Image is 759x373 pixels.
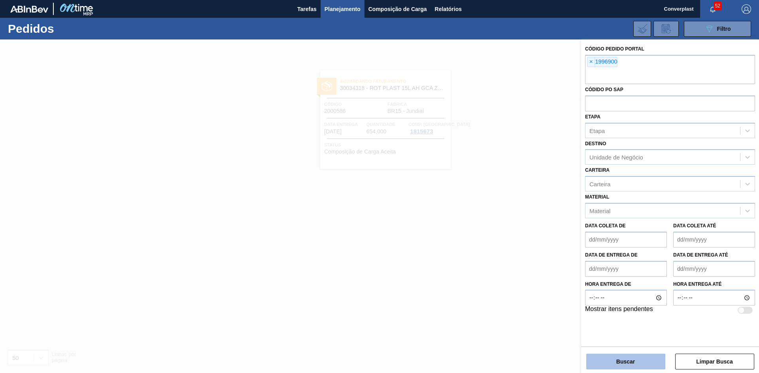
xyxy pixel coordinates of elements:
label: Hora entrega até [673,279,755,290]
div: Carteira [589,181,610,187]
label: Destino [585,141,606,146]
span: Relatórios [435,4,462,14]
input: dd/mm/yyyy [673,261,755,277]
div: Etapa [589,127,605,134]
span: Tarefas [297,4,317,14]
input: dd/mm/yyyy [673,232,755,247]
img: Logout [742,4,751,14]
span: × [587,57,595,67]
div: Material [589,207,610,214]
label: Data coleta de [585,223,625,229]
label: Mostrar itens pendentes [585,306,653,315]
span: 52 [714,2,722,10]
input: dd/mm/yyyy [585,232,667,247]
span: Planejamento [325,4,361,14]
span: Filtro [717,26,731,32]
label: Carteira [585,167,610,173]
label: Código Pedido Portal [585,46,644,52]
label: Data de Entrega até [673,252,728,258]
h1: Pedidos [8,24,126,33]
span: Composição de Carga [368,4,427,14]
div: 1996900 [587,57,617,67]
label: Data de Entrega de [585,252,638,258]
button: Notificações [700,4,725,15]
label: Hora entrega de [585,279,667,290]
div: Solicitação de Revisão de Pedidos [653,21,679,37]
label: Data coleta até [673,223,716,229]
button: Filtro [684,21,751,37]
label: Etapa [585,114,600,120]
div: Importar Negociações dos Pedidos [633,21,651,37]
label: Material [585,194,609,200]
div: Unidade de Negócio [589,154,643,161]
img: TNhmsLtSVTkK8tSr43FrP2fwEKptu5GPRR3wAAAABJRU5ErkJggg== [10,6,48,13]
label: Códido PO SAP [585,87,623,92]
input: dd/mm/yyyy [585,261,667,277]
